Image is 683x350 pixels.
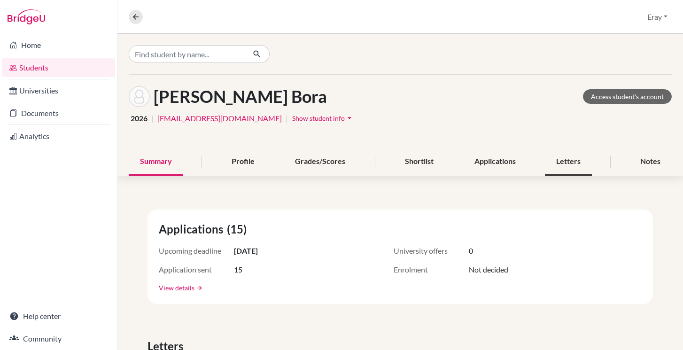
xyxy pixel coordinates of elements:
h1: [PERSON_NAME] Bora [154,86,327,107]
a: [EMAIL_ADDRESS][DOMAIN_NAME] [157,113,282,124]
span: Application sent [159,264,234,275]
div: Profile [220,148,266,176]
div: Applications [463,148,527,176]
input: Find student by name... [129,45,245,63]
a: Documents [2,104,115,123]
span: Applications [159,221,227,238]
div: Letters [545,148,592,176]
a: View details [159,283,194,293]
a: Students [2,58,115,77]
a: Universities [2,81,115,100]
span: Not decided [469,264,508,275]
div: Shortlist [394,148,445,176]
span: (15) [227,221,250,238]
a: Access student's account [583,89,672,104]
span: University offers [394,245,469,257]
button: Show student infoarrow_drop_down [292,111,355,125]
span: | [151,113,154,124]
div: Grades/Scores [284,148,357,176]
span: Show student info [292,114,345,122]
img: Bridge-U [8,9,45,24]
img: Mert Bora Duman's avatar [129,86,150,107]
div: Summary [129,148,183,176]
a: Home [2,36,115,54]
a: Community [2,329,115,348]
span: [DATE] [234,245,258,257]
a: Help center [2,307,115,326]
span: Enrolment [394,264,469,275]
span: 15 [234,264,242,275]
span: 0 [469,245,473,257]
span: Upcoming deadline [159,245,234,257]
span: 2026 [131,113,147,124]
span: | [286,113,288,124]
div: Notes [629,148,672,176]
a: arrow_forward [194,285,203,291]
button: Eray [643,8,672,26]
a: Analytics [2,127,115,146]
i: arrow_drop_down [345,113,354,123]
